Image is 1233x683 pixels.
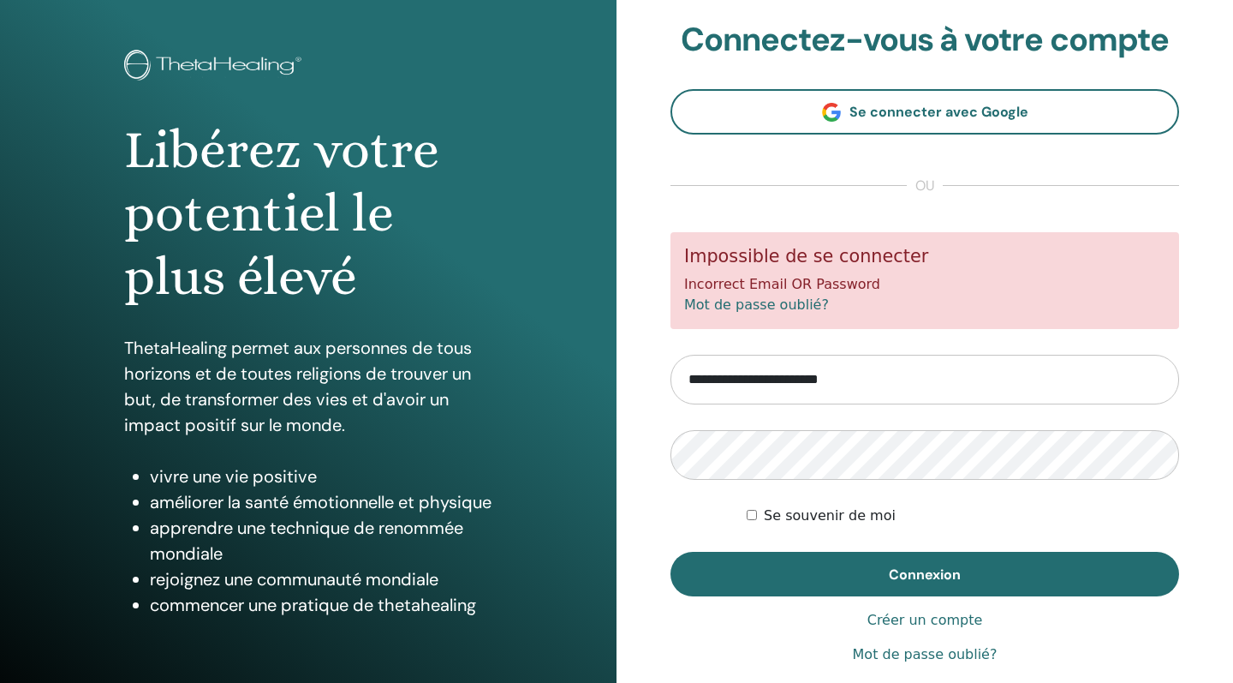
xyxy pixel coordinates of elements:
p: ThetaHealing permet aux personnes de tous horizons et de toutes religions de trouver un but, de t... [124,335,492,438]
div: Incorrect Email OR Password [670,232,1179,329]
li: apprendre une technique de renommée mondiale [150,515,492,566]
span: Connexion [889,566,961,584]
h1: Libérez votre potentiel le plus élevé [124,118,492,309]
li: commencer une pratique de thetahealing [150,592,492,618]
span: Se connecter avec Google [849,103,1028,121]
span: ou [907,176,943,196]
li: améliorer la santé émotionnelle et physique [150,489,492,515]
a: Créer un compte [867,610,983,631]
h2: Connectez-vous à votre compte [670,21,1179,60]
h5: Impossible de se connecter [684,246,1165,267]
a: Mot de passe oublié? [853,644,998,665]
button: Connexion [670,552,1179,596]
a: Se connecter avec Google [670,89,1179,135]
a: Mot de passe oublié? [684,297,829,313]
li: vivre une vie positive [150,464,492,489]
li: rejoignez une communauté mondiale [150,566,492,592]
div: Keep me authenticated indefinitely or until I manually logout [747,506,1179,526]
label: Se souvenir de moi [764,506,896,526]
